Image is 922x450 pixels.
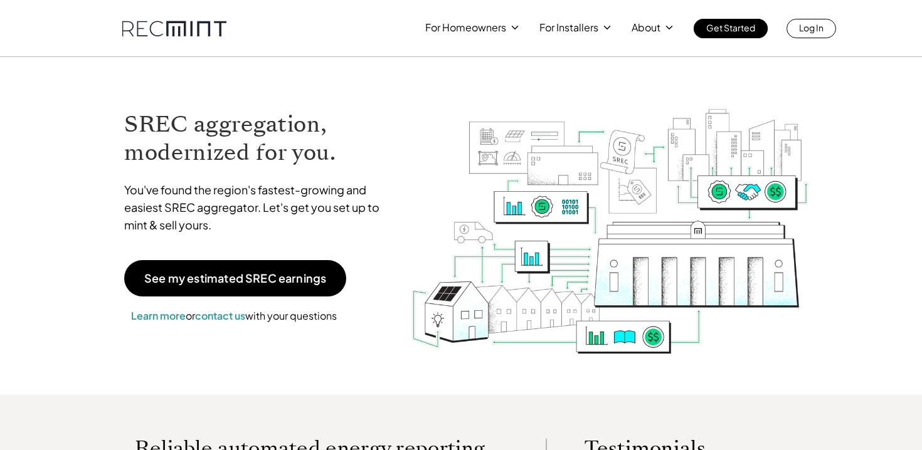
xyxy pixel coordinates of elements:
[425,19,506,36] p: For Homeowners
[124,110,391,167] h1: SREC aggregation, modernized for you.
[799,19,824,36] p: Log In
[144,273,326,284] p: See my estimated SREC earnings
[131,309,186,322] a: Learn more
[124,260,346,296] a: See my estimated SREC earnings
[195,309,245,322] a: contact us
[632,19,660,36] p: About
[706,19,755,36] p: Get Started
[124,308,344,324] p: or with your questions
[410,76,810,357] img: RECmint value cycle
[539,19,598,36] p: For Installers
[787,19,836,38] a: Log In
[694,19,768,38] a: Get Started
[124,181,391,234] p: You've found the region's fastest-growing and easiest SREC aggregator. Let's get you set up to mi...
